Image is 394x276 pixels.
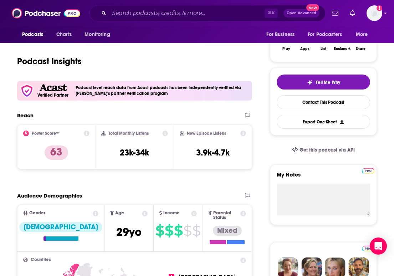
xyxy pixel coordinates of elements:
h2: Total Monthly Listens [108,131,149,136]
h3: 23k-34k [120,147,149,158]
p: 63 [45,145,68,160]
button: open menu [261,28,303,41]
div: Mixed [213,226,242,236]
button: Open AdvancedNew [283,9,319,17]
span: Open Advanced [287,11,316,15]
h3: 3.9k-4.7k [196,147,230,158]
h2: Power Score™ [32,131,60,136]
img: Podchaser - Follow, Share and Rate Podcasts [12,6,80,20]
span: Monitoring [85,30,110,40]
span: Income [163,211,180,215]
h2: New Episode Listens [187,131,226,136]
span: More [356,30,368,40]
div: Apps [300,47,309,51]
span: $ [192,225,200,236]
span: $ [183,225,191,236]
span: Tell Me Why [316,80,340,85]
div: Open Intercom Messenger [370,237,387,255]
button: Export One-Sheet [277,115,370,129]
button: open menu [17,28,52,41]
div: Share [356,47,365,51]
button: open menu [351,28,377,41]
img: User Profile [367,5,382,21]
span: For Business [266,30,295,40]
span: ⌘ K [265,9,278,18]
button: Show profile menu [367,5,382,21]
img: Podchaser Pro [362,246,374,251]
span: Logged in as autumncomm [367,5,382,21]
div: [DEMOGRAPHIC_DATA] [19,222,102,232]
a: Pro website [362,167,374,174]
a: Contact This Podcast [277,95,370,109]
a: Get this podcast via API [286,141,360,159]
span: For Podcasters [308,30,342,40]
span: Podcasts [22,30,43,40]
a: Show notifications dropdown [347,7,358,19]
span: $ [165,225,173,236]
input: Search podcasts, credits, & more... [109,7,265,19]
span: 29 yo [116,225,142,239]
h5: Verified Partner [37,93,68,97]
a: Pro website [362,245,374,251]
a: Charts [52,28,76,41]
span: Countries [31,257,51,262]
svg: Add a profile image [377,5,382,11]
button: open menu [303,28,352,41]
div: List [321,47,326,51]
span: $ [174,225,183,236]
h1: Podcast Insights [17,56,82,67]
span: Parental Status [213,211,239,220]
span: Charts [56,30,72,40]
img: Podchaser Pro [362,168,374,174]
a: Show notifications dropdown [329,7,341,19]
div: Bookmark [334,47,350,51]
div: Search podcasts, credits, & more... [89,5,326,21]
span: New [306,4,319,11]
div: Play [282,47,290,51]
button: open menu [80,28,119,41]
span: $ [155,225,164,236]
label: My Notes [277,171,370,184]
img: Acast [39,84,66,92]
h4: Podcast level reach data from Acast podcasts has been independently verified via [PERSON_NAME]'s ... [76,85,249,96]
img: verfied icon [20,84,34,98]
span: Age [115,211,124,215]
span: Get this podcast via API [300,147,355,153]
button: tell me why sparkleTell Me Why [277,75,370,90]
h2: Audience Demographics [17,192,82,199]
h2: Reach [17,112,34,119]
span: Gender [29,211,45,215]
img: tell me why sparkle [307,80,313,85]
